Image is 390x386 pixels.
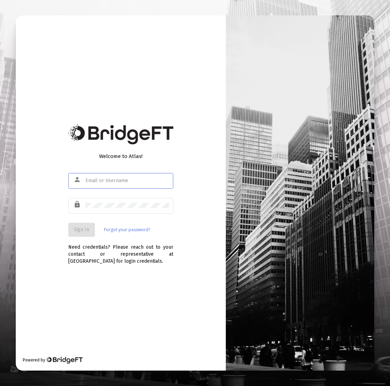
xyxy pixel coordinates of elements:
div: Welcome to Atlas! [68,153,173,160]
a: Forgot your password? [104,226,150,233]
span: Sign In [74,227,89,233]
mat-icon: lock [74,200,82,209]
div: Need credentials? Please reach out to your contact or representative at [GEOGRAPHIC_DATA] for log... [68,237,173,265]
img: Bridge Financial Technology Logo [46,357,83,364]
button: Sign In [68,223,95,237]
mat-icon: person [74,175,82,184]
input: Email or Username [85,178,169,184]
img: Bridge Financial Technology Logo [68,124,173,144]
div: Powered by [23,357,83,364]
